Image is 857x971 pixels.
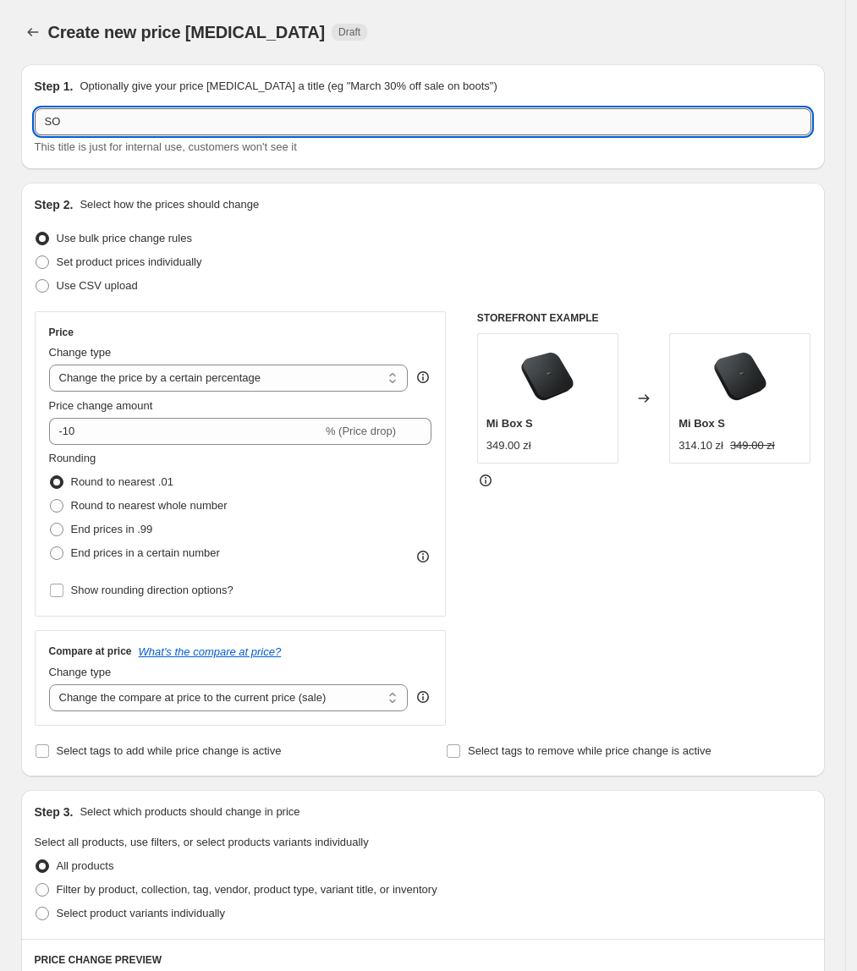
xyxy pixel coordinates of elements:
[35,140,297,153] span: This title is just for internal use, customers won't see it
[71,546,220,559] span: End prices in a certain number
[57,883,437,896] span: Filter by product, collection, tag, vendor, product type, variant title, or inventory
[706,343,774,410] img: 2548_miboxstv4k-800px-hero_80x.png
[338,25,360,39] span: Draft
[35,804,74,820] h2: Step 3.
[49,645,132,658] h3: Compare at price
[678,437,723,454] div: 314.10 zł
[486,437,531,454] div: 349.00 zł
[57,232,192,244] span: Use bulk price change rules
[71,499,228,512] span: Round to nearest whole number
[415,369,431,386] div: help
[477,311,811,325] h6: STOREFRONT EXAMPLE
[71,584,233,596] span: Show rounding direction options?
[415,688,431,705] div: help
[80,78,497,95] p: Optionally give your price [MEDICAL_DATA] a title (eg "March 30% off sale on boots")
[35,78,74,95] h2: Step 1.
[71,523,153,535] span: End prices in .99
[49,452,96,464] span: Rounding
[49,399,153,412] span: Price change amount
[468,744,711,757] span: Select tags to remove while price change is active
[49,418,322,445] input: -15
[486,417,533,430] span: Mi Box S
[35,953,811,967] h6: PRICE CHANGE PREVIEW
[326,425,396,437] span: % (Price drop)
[35,108,811,135] input: 30% off holiday sale
[71,475,173,488] span: Round to nearest .01
[57,255,202,268] span: Set product prices individually
[21,20,45,44] button: Price change jobs
[730,437,775,454] strike: 349.00 zł
[57,279,138,292] span: Use CSV upload
[57,907,225,919] span: Select product variants individually
[80,196,259,213] p: Select how the prices should change
[57,744,282,757] span: Select tags to add while price change is active
[49,666,112,678] span: Change type
[35,836,369,848] span: Select all products, use filters, or select products variants individually
[678,417,725,430] span: Mi Box S
[57,859,114,872] span: All products
[35,196,74,213] h2: Step 2.
[514,343,581,410] img: 2548_miboxstv4k-800px-hero_80x.png
[49,326,74,339] h3: Price
[49,346,112,359] span: Change type
[139,645,282,658] button: What's the compare at price?
[48,23,326,41] span: Create new price [MEDICAL_DATA]
[80,804,299,820] p: Select which products should change in price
